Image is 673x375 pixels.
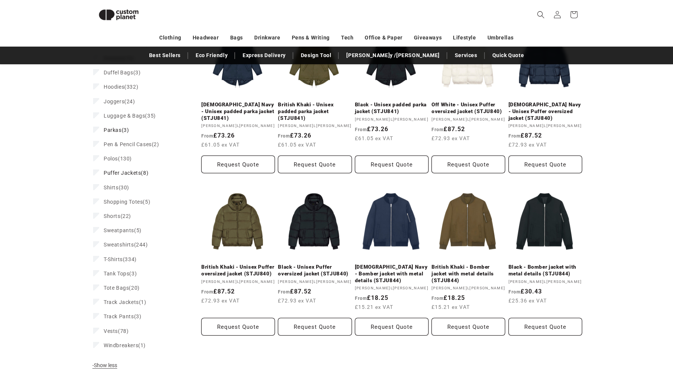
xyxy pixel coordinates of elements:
[355,156,429,173] button: Request Quote
[104,342,138,348] span: Windbreakers
[104,84,124,90] span: Hoodies
[230,31,243,44] a: Bags
[239,49,290,62] a: Express Delivery
[104,198,150,205] span: (5)
[104,69,140,76] span: (3)
[104,241,148,248] span: (244)
[92,3,145,27] img: Custom Planet
[104,313,134,319] span: Track Pants
[355,101,429,115] a: Black - Unisex padded parka jacket (STJU841)
[104,127,122,133] span: Parkas
[341,31,353,44] a: Tech
[104,213,121,219] span: Shorts
[193,31,219,44] a: Headwear
[104,242,134,248] span: Sweatshirts
[278,156,352,173] button: Request Quote
[201,156,275,173] button: Request Quote
[159,31,181,44] a: Clothing
[104,170,141,176] span: Puffer Jackets
[453,31,476,44] a: Lifestyle
[104,299,146,305] span: (1)
[254,31,280,44] a: Drinkware
[104,127,129,133] span: (3)
[104,156,118,162] span: Polos
[201,264,275,277] a: British Khaki - Unisex Puffer oversized jacket (STJU840)
[104,70,133,76] span: Duffel Bags
[201,318,275,336] button: Request Quote
[432,318,505,336] button: Request Quote
[343,49,443,62] a: [PERSON_NAME]y /[PERSON_NAME]
[104,227,134,233] span: Sweatpants
[533,6,549,23] summary: Search
[278,318,352,336] button: Request Quote
[432,264,505,284] a: British Khaki - Bomber jacket with metal details (STJU844)
[292,31,330,44] a: Pens & Writing
[92,362,94,368] span: -
[104,256,123,262] span: T-Shirts
[355,318,429,336] button: Request Quote
[104,328,118,334] span: Vests
[104,213,131,219] span: (22)
[278,264,352,277] a: Black - Unisex Puffer oversized jacket (STJU840)
[104,256,137,263] span: (334)
[355,264,429,284] a: [DEMOGRAPHIC_DATA] Navy - Bomber jacket with metal details (STJU844)
[451,49,481,62] a: Services
[432,101,505,115] a: Off White - Unisex Puffer oversized jacket (STJU840)
[92,362,117,368] span: Show less
[104,270,137,277] span: (3)
[104,141,152,147] span: Pen & Pencil Cases
[104,284,140,291] span: (20)
[104,313,141,320] span: (3)
[104,299,139,305] span: Track Jackets
[104,285,129,291] span: Tote Bags
[487,31,514,44] a: Umbrellas
[104,184,129,191] span: (30)
[201,101,275,121] a: [DEMOGRAPHIC_DATA] Navy - Unisex padded parka jacket (STJU841)
[104,328,128,334] span: (78)
[414,31,442,44] a: Giveaways
[192,49,231,62] a: Eco Friendly
[509,101,582,121] a: [DEMOGRAPHIC_DATA] Navy - Unisex Puffer oversized jacket (STJU840)
[544,294,673,375] iframe: Chat Widget
[104,169,148,176] span: (8)
[104,83,138,90] span: (332)
[145,49,184,62] a: Best Sellers
[104,342,146,349] span: (1)
[509,264,582,277] a: Black - Bomber jacket with metal details (STJU844)
[104,155,132,162] span: (130)
[104,112,156,119] span: (35)
[104,199,143,205] span: Shopping Totes
[104,98,124,104] span: Joggers
[509,318,582,336] button: Request Quote
[104,141,159,148] span: (2)
[278,101,352,121] a: British Khaki - Unisex padded parka jacket (STJU841)
[104,227,142,234] span: (5)
[509,156,582,173] button: Request Quote
[432,156,505,173] button: Request Quote
[104,98,135,105] span: (24)
[365,31,402,44] a: Office & Paper
[104,271,129,277] span: Tank Tops
[104,184,119,191] span: Shirts
[104,113,145,119] span: Luggage & Bags
[489,49,528,62] a: Quick Quote
[92,362,119,372] button: Show less
[297,49,335,62] a: Design Tool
